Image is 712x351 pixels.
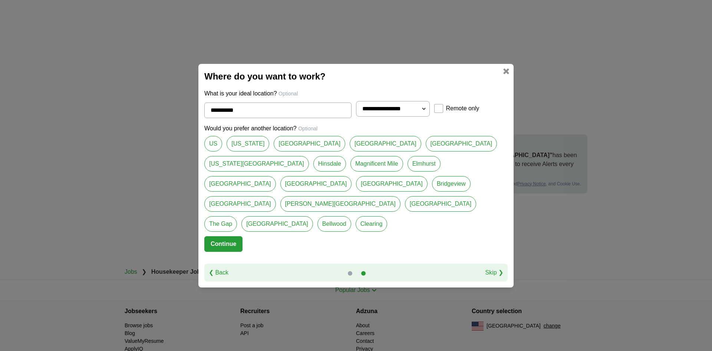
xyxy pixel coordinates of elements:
a: Magnificent Mile [350,156,403,172]
a: Bridgeview [432,176,471,192]
a: [GEOGRAPHIC_DATA] [274,136,345,152]
a: ❮ Back [209,268,228,277]
p: Would you prefer another location? [204,124,508,133]
a: [US_STATE] [227,136,269,152]
a: Bellwood [317,216,351,232]
a: [GEOGRAPHIC_DATA] [350,136,421,152]
a: [GEOGRAPHIC_DATA] [356,176,428,192]
span: Optional [278,91,298,97]
a: [PERSON_NAME][GEOGRAPHIC_DATA] [280,196,400,212]
a: [GEOGRAPHIC_DATA] [241,216,313,232]
label: Remote only [446,104,479,113]
a: [GEOGRAPHIC_DATA] [280,176,352,192]
a: Skip ❯ [485,268,503,277]
a: US [204,136,222,152]
a: Elmhurst [408,156,441,172]
a: [GEOGRAPHIC_DATA] [204,176,276,192]
h2: Where do you want to work? [204,70,508,83]
a: [GEOGRAPHIC_DATA] [426,136,497,152]
a: The Gap [204,216,237,232]
p: What is your ideal location? [204,89,508,98]
span: Optional [298,126,317,131]
a: Hinsdale [313,156,346,172]
a: [GEOGRAPHIC_DATA] [405,196,477,212]
button: Continue [204,236,243,252]
a: [US_STATE][GEOGRAPHIC_DATA] [204,156,309,172]
a: Clearing [356,216,388,232]
a: [GEOGRAPHIC_DATA] [204,196,276,212]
